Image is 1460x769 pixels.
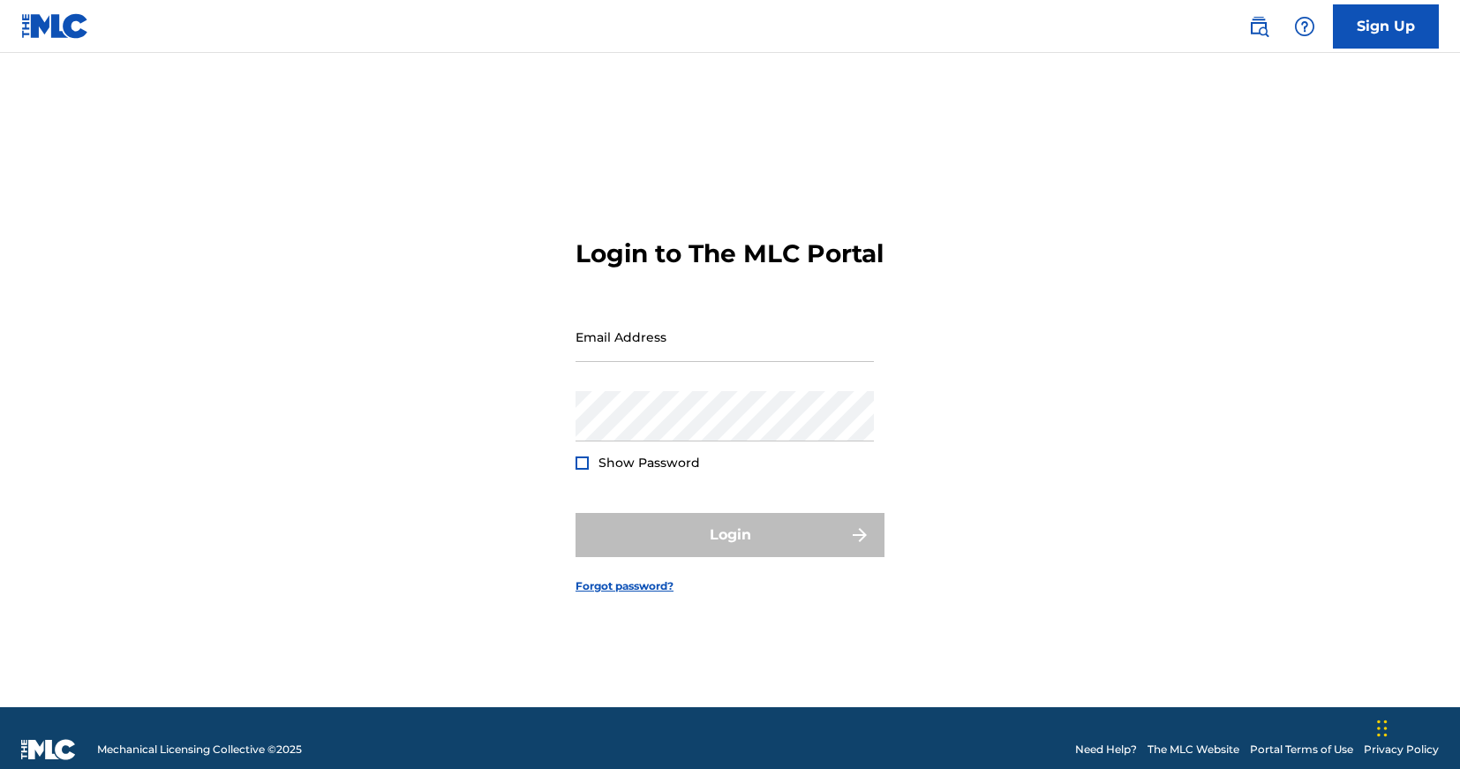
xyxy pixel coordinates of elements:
[21,739,76,760] img: logo
[1287,9,1322,44] div: Help
[1241,9,1276,44] a: Public Search
[1372,684,1460,769] iframe: Chat Widget
[598,455,700,471] span: Show Password
[21,13,89,39] img: MLC Logo
[1333,4,1439,49] a: Sign Up
[1364,742,1439,758] a: Privacy Policy
[1075,742,1137,758] a: Need Help?
[1250,742,1353,758] a: Portal Terms of Use
[576,578,674,594] a: Forgot password?
[576,238,884,269] h3: Login to The MLC Portal
[1294,16,1315,37] img: help
[1248,16,1269,37] img: search
[1148,742,1239,758] a: The MLC Website
[97,742,302,758] span: Mechanical Licensing Collective © 2025
[1377,702,1388,755] div: Drag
